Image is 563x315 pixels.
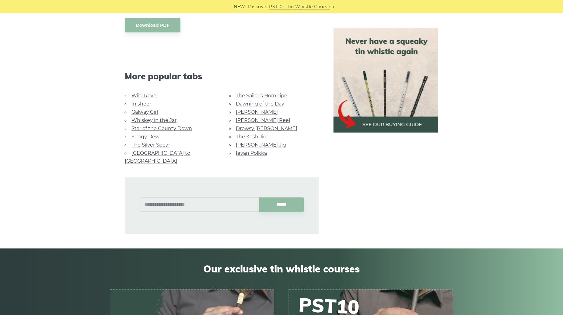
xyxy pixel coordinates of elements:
a: [PERSON_NAME] Jig [236,142,286,148]
span: Our exclusive tin whistle courses [110,263,453,275]
span: NEW: [234,3,247,10]
a: Galway Girl [131,109,158,115]
a: [GEOGRAPHIC_DATA] to [GEOGRAPHIC_DATA] [125,150,190,164]
a: [PERSON_NAME] [236,109,278,115]
a: Download PDF [125,18,180,32]
span: Discover [248,3,268,10]
a: Whiskey in the Jar [131,117,177,123]
a: Ievan Polkka [236,150,267,156]
img: tin whistle buying guide [334,28,438,133]
a: [PERSON_NAME] Reel [236,117,290,123]
a: Drowsy [PERSON_NAME] [236,126,297,131]
a: Dawning of the Day [236,101,284,107]
a: PST10 - Tin Whistle Course [269,3,330,10]
a: The Kesh Jig [236,134,267,140]
a: Foggy Dew [131,134,159,140]
a: Wild Rover [131,93,158,99]
a: Inisheer [131,101,151,107]
span: More popular tabs [125,71,319,81]
a: Star of the County Down [131,126,192,131]
a: The Sailor’s Hornpipe [236,93,287,99]
a: The Silver Spear [131,142,170,148]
